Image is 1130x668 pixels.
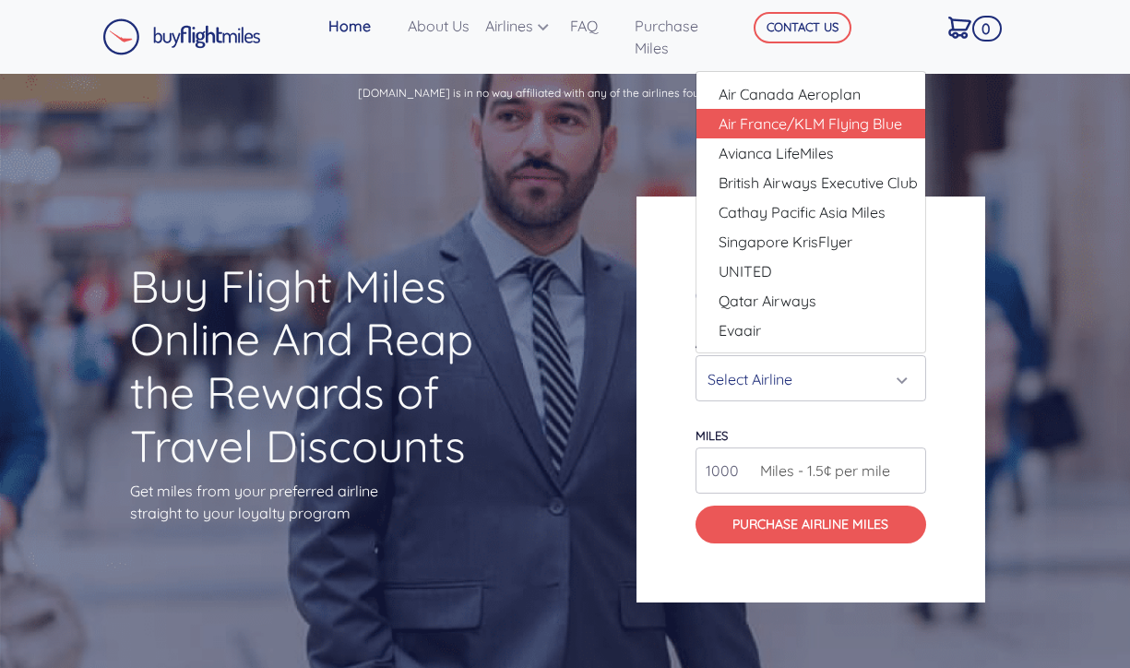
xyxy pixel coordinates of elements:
h1: Buy Flight Miles Online And Reap the Rewards of Travel Discounts [130,260,494,472]
label: miles [696,428,728,443]
img: Buy Flight Miles Logo [102,18,261,55]
span: Air France/KLM Flying Blue [719,113,902,135]
span: Evaair [719,319,761,341]
div: Select Airline [708,362,903,397]
a: Purchase Miles [627,7,728,66]
button: Purchase Airline Miles [696,506,926,543]
span: Miles - 1.5¢ per mile [751,459,890,482]
img: Cart [948,17,971,39]
a: About Us [400,7,478,44]
button: Select Airline [696,355,926,401]
span: Cathay Pacific Asia Miles [719,201,886,223]
a: Buy Flight Miles Logo [102,14,261,60]
a: Airlines [478,7,563,44]
span: Qatar Airways [719,290,816,312]
button: CONTACT US [754,12,851,43]
a: FAQ [563,7,627,44]
span: Avianca LifeMiles [719,142,834,164]
a: Home [321,7,400,44]
p: Get miles from your preferred airline straight to your loyalty program [130,480,494,524]
span: Air Canada Aeroplan [719,83,861,105]
a: 0 [941,7,997,46]
span: Singapore KrisFlyer [719,231,852,253]
span: 0 [972,16,1001,42]
span: British Airways Executive Club [719,172,918,194]
span: UNITED [719,260,772,282]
